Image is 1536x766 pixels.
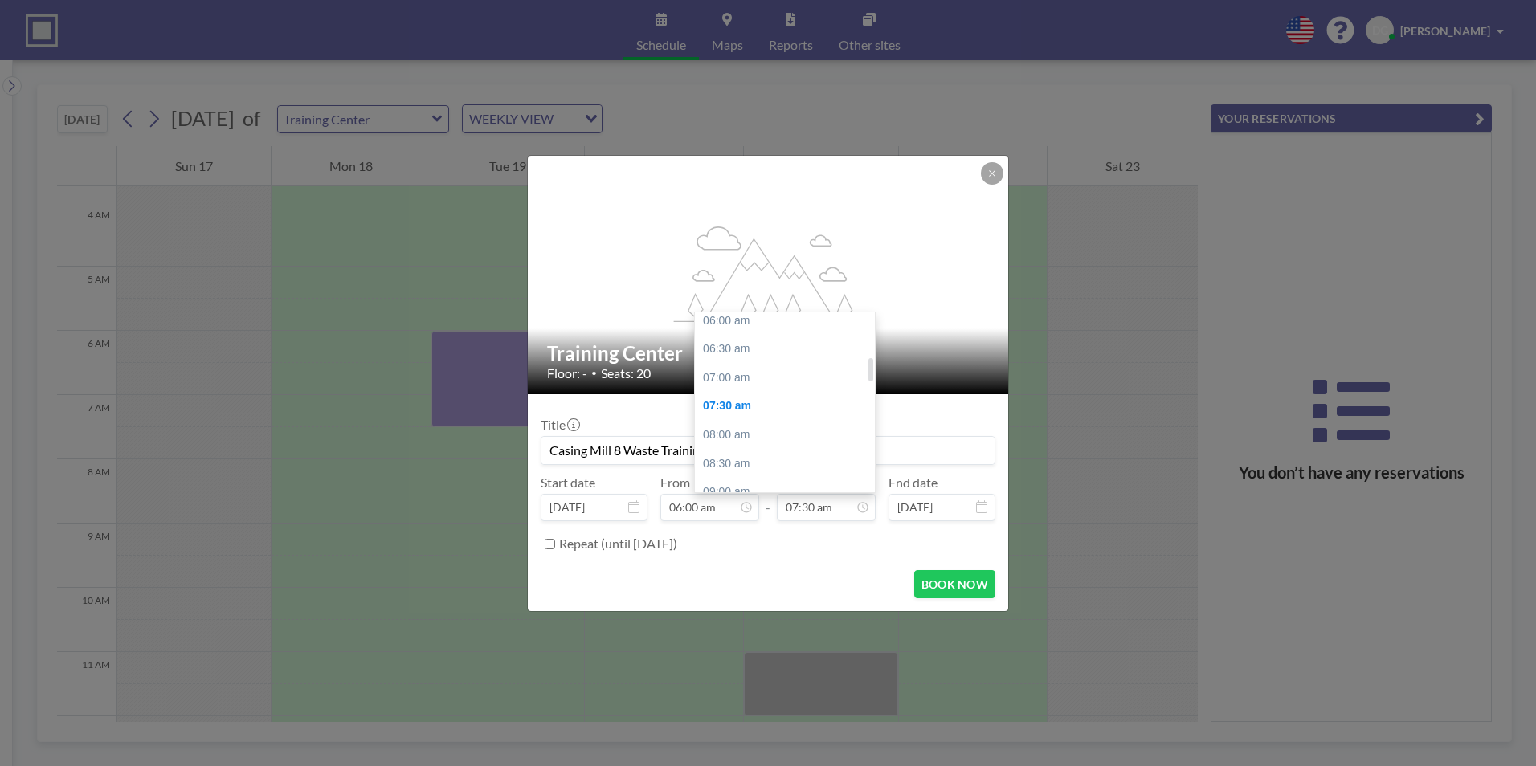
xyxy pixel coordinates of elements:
h2: Training Center [547,341,991,365]
input: David's reservation [541,437,995,464]
label: Start date [541,475,595,491]
div: 09:00 am [695,478,883,507]
div: 06:00 am [695,307,883,336]
button: BOOK NOW [914,570,995,598]
span: Seats: 20 [601,365,651,381]
div: 08:00 am [695,421,883,450]
label: Title [541,417,578,433]
label: From [660,475,690,491]
div: 06:30 am [695,335,883,364]
span: • [591,367,597,379]
div: 07:30 am [695,392,883,421]
label: Repeat (until [DATE]) [559,536,677,552]
div: 07:00 am [695,364,883,393]
span: Floor: - [547,365,587,381]
div: 08:30 am [695,450,883,479]
label: End date [889,475,938,491]
span: - [766,480,770,515]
